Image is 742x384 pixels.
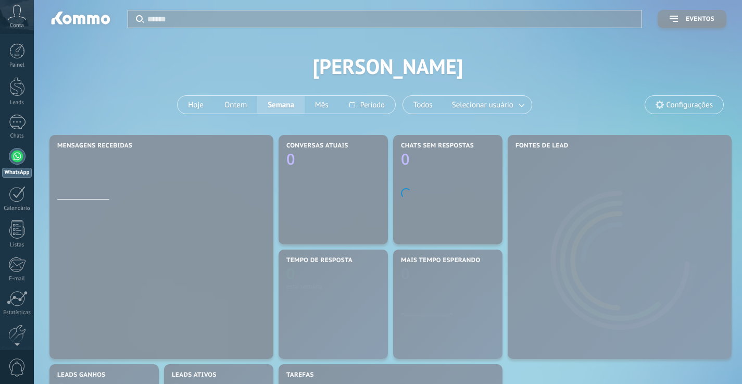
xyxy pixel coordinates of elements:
span: Conta [10,22,24,29]
div: E-mail [2,276,32,282]
div: WhatsApp [2,168,32,178]
div: Listas [2,242,32,249]
div: Painel [2,62,32,69]
div: Chats [2,133,32,140]
div: Estatísticas [2,309,32,316]
div: Calendário [2,205,32,212]
div: Leads [2,100,32,106]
